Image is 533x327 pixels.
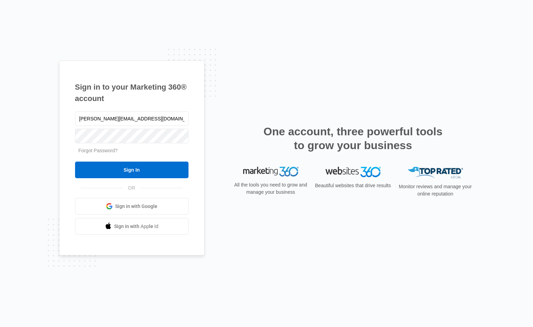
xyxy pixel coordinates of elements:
[123,184,140,192] span: OR
[75,198,189,215] a: Sign in with Google
[408,167,463,178] img: Top Rated Local
[261,125,445,152] h2: One account, three powerful tools to grow your business
[243,167,298,176] img: Marketing 360
[325,167,381,177] img: Websites 360
[75,81,189,104] h1: Sign in to your Marketing 360® account
[115,203,157,210] span: Sign in with Google
[75,111,189,126] input: Email
[75,218,189,235] a: Sign in with Apple Id
[79,148,118,153] a: Forgot Password?
[75,162,189,178] input: Sign In
[314,182,392,189] p: Beautiful websites that drive results
[114,223,158,230] span: Sign in with Apple Id
[397,183,474,198] p: Monitor reviews and manage your online reputation
[232,181,310,196] p: All the tools you need to grow and manage your business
